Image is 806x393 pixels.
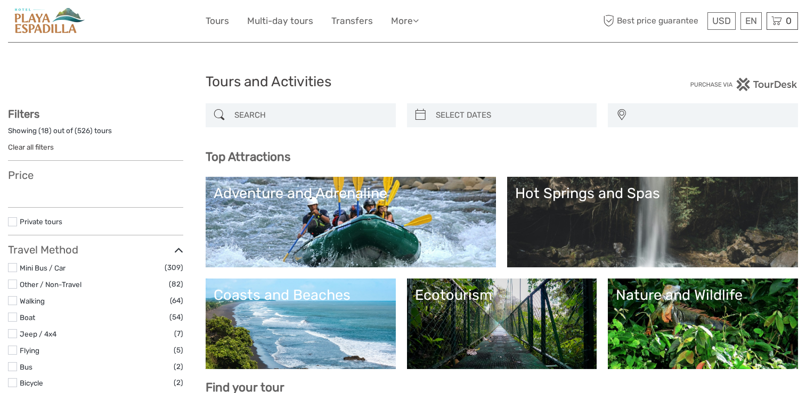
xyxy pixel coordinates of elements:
a: Multi-day tours [247,13,313,29]
strong: Filters [8,108,39,120]
label: 18 [41,126,49,136]
a: Ecotourism [415,286,589,361]
a: Bicycle [20,379,43,387]
h3: Travel Method [8,243,183,256]
a: Boat [20,313,35,322]
a: Adventure and Adrenaline [214,185,489,259]
a: Hot Springs and Spas [515,185,790,259]
a: Flying [20,346,39,355]
a: Tours [206,13,229,29]
a: Walking [20,297,45,305]
div: Nature and Wildlife [616,286,790,304]
a: Coasts and Beaches [214,286,388,361]
div: Adventure and Adrenaline [214,185,489,202]
span: (7) [174,327,183,340]
div: Ecotourism [415,286,589,304]
img: PurchaseViaTourDesk.png [690,78,798,91]
a: Nature and Wildlife [616,286,790,361]
span: (54) [169,311,183,323]
img: 3049-4a1e703e-b96b-4b90-b133-bf9d729f2d11_logo_small.png [8,8,87,34]
div: Showing ( ) out of ( ) tours [8,126,183,142]
div: EN [740,12,762,30]
span: (5) [174,344,183,356]
a: Jeep / 4x4 [20,330,56,338]
span: 0 [784,15,793,26]
label: 526 [77,126,90,136]
a: More [391,13,419,29]
a: Private tours [20,217,62,226]
a: Mini Bus / Car [20,264,66,272]
a: Clear all filters [8,143,54,151]
a: Other / Non-Travel [20,280,82,289]
b: Top Attractions [206,150,290,164]
span: Best price guarantee [600,12,705,30]
span: (82) [169,278,183,290]
div: Coasts and Beaches [214,286,388,304]
input: SEARCH [230,106,390,125]
a: Transfers [331,13,373,29]
div: Hot Springs and Spas [515,185,790,202]
span: (2) [174,376,183,389]
input: SELECT DATES [432,106,592,125]
h1: Tours and Activities [206,73,601,91]
span: (64) [170,294,183,307]
span: (2) [174,361,183,373]
h3: Price [8,169,183,182]
span: USD [712,15,731,26]
a: Bus [20,363,32,371]
span: (309) [165,261,183,274]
